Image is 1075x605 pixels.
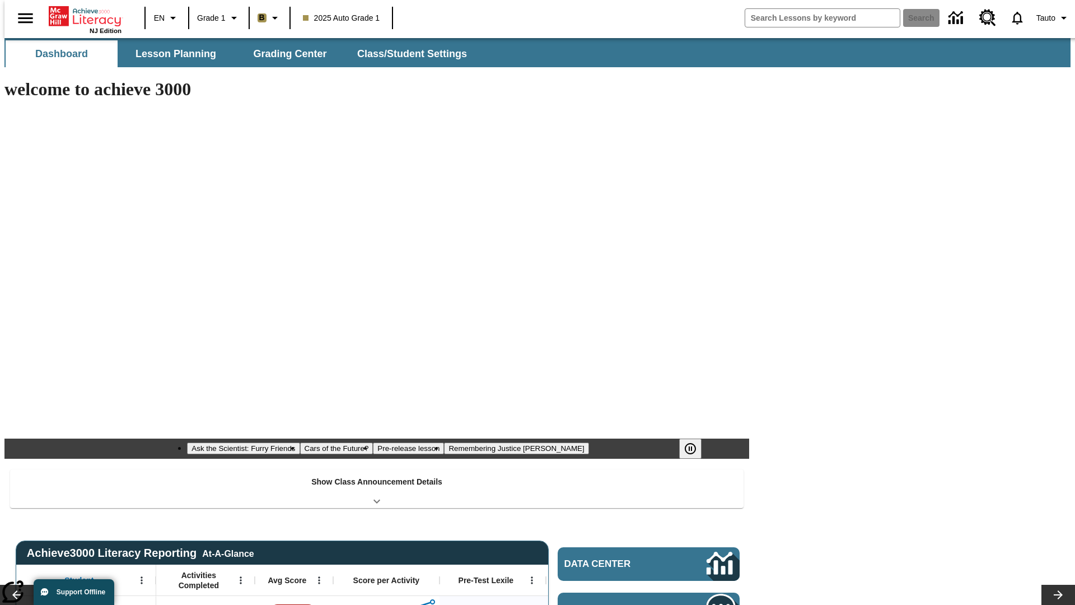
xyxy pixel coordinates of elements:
button: Support Offline [34,579,114,605]
button: Class/Student Settings [348,40,476,67]
div: Home [49,4,121,34]
span: EN [154,12,165,24]
a: Data Center [942,3,973,34]
span: Student [64,575,94,585]
span: Activities Completed [162,570,236,590]
a: Home [49,5,121,27]
span: B [259,11,265,25]
button: Grade: Grade 1, Select a grade [193,8,245,28]
button: Slide 4 Remembering Justice O'Connor [444,443,588,454]
p: Show Class Announcement Details [311,476,442,488]
button: Slide 2 Cars of the Future? [300,443,373,454]
span: NJ Edition [90,27,121,34]
button: Lesson Planning [120,40,232,67]
div: SubNavbar [4,40,477,67]
button: Open Menu [232,572,249,589]
span: Grade 1 [197,12,226,24]
div: At-A-Glance [202,547,254,559]
a: Data Center [558,547,740,581]
div: Pause [679,439,713,459]
h1: welcome to achieve 3000 [4,79,749,100]
div: Show Class Announcement Details [10,469,744,508]
span: Pre-Test Lexile [459,575,514,585]
button: Open Menu [311,572,328,589]
button: Language: EN, Select a language [149,8,185,28]
div: SubNavbar [4,38,1071,67]
button: Slide 1 Ask the Scientist: Furry Friends [187,443,300,454]
a: Resource Center, Will open in new tab [973,3,1003,33]
button: Grading Center [234,40,346,67]
span: Support Offline [57,588,105,596]
button: Open Menu [133,572,150,589]
span: Score per Activity [353,575,420,585]
button: Open Menu [524,572,540,589]
input: search field [745,9,900,27]
button: Slide 3 Pre-release lesson [373,443,444,454]
button: Boost Class color is light brown. Change class color [253,8,286,28]
button: Open side menu [9,2,42,35]
button: Dashboard [6,40,118,67]
span: Tauto [1036,12,1055,24]
button: Pause [679,439,702,459]
button: Profile/Settings [1032,8,1075,28]
a: Notifications [1003,3,1032,32]
span: Avg Score [268,575,306,585]
span: 2025 Auto Grade 1 [303,12,380,24]
span: Achieve3000 Literacy Reporting [27,547,254,560]
span: Data Center [564,559,669,570]
button: Lesson carousel, Next [1041,585,1075,605]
